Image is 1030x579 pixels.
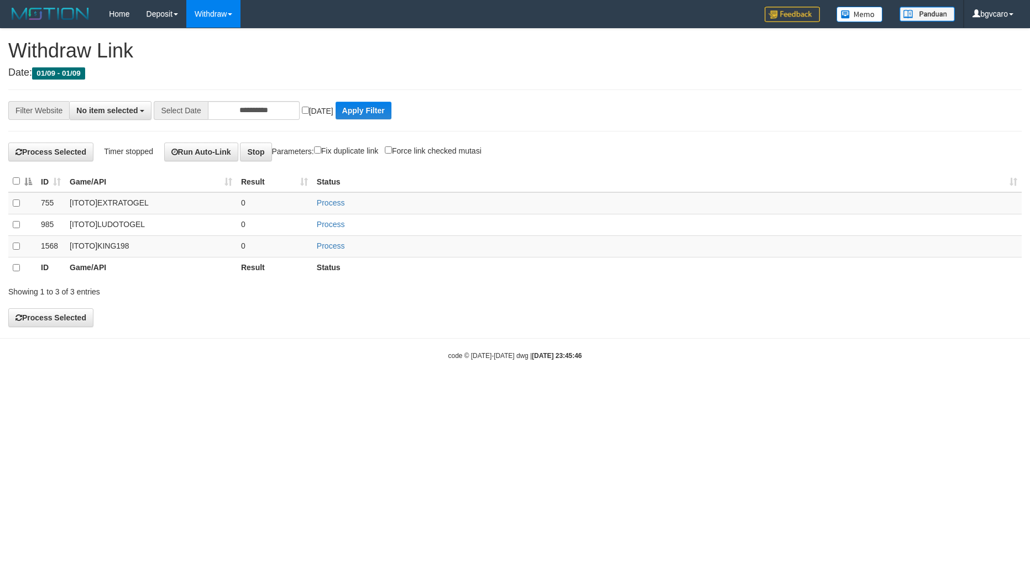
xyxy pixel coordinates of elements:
[448,352,582,360] small: code © [DATE]-[DATE] dwg |
[336,102,391,119] button: Apply Filter
[164,143,238,161] button: Run Auto-Link
[385,144,482,155] label: Force link checked mutasi
[241,241,245,250] span: 0
[241,220,245,229] span: 0
[69,101,151,120] button: No item selected
[36,214,65,235] td: 985
[314,146,321,154] input: Fix duplicate link
[532,352,582,360] strong: [DATE] 23:45:46
[104,146,153,155] span: Timer stopped
[76,106,138,115] span: No item selected
[36,192,65,214] td: 755
[154,101,207,120] span: Select Date
[900,7,955,22] img: panduan.png
[317,220,345,229] a: Process
[312,171,1022,192] th: Status: activate to sort column ascending
[36,257,65,278] th: ID
[65,235,237,257] td: [ITOTO] KING198
[302,104,333,117] label: [DATE]
[765,7,820,22] img: Feedback.jpg
[8,282,421,297] div: Showing 1 to 3 of 3 entries
[317,241,345,250] a: Process
[65,192,237,214] td: [ITOTO] EXTRATOGEL
[32,67,85,80] span: 01/09 - 01/09
[317,198,345,207] a: Process
[8,143,93,161] button: Process Selected
[65,171,237,192] th: Game/API: activate to sort column ascending
[8,40,1022,62] h1: Withdraw Link
[314,144,379,155] label: Fix duplicate link
[385,146,392,154] input: Force link checked mutasi
[241,198,245,207] span: 0
[8,143,1022,161] h4: Parameters:
[65,257,237,278] th: Game/API
[302,107,309,114] input: [DATE]
[240,143,271,161] button: Stop
[8,6,92,22] img: MOTION_logo.png
[8,101,69,120] div: Filter Website
[65,214,237,235] td: [ITOTO] LUDOTOGEL
[36,171,65,192] th: ID: activate to sort column ascending
[8,308,93,327] button: Process Selected
[237,257,312,278] th: Result
[312,257,1022,278] th: Status
[8,67,1022,78] h4: Date:
[836,7,883,22] img: Button%20Memo.svg
[237,171,312,192] th: Result: activate to sort column ascending
[36,235,65,257] td: 1568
